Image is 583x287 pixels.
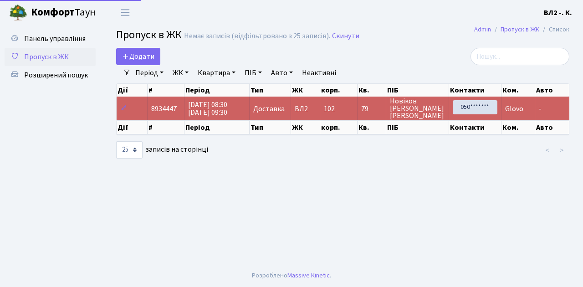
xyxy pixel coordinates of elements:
[295,105,316,113] span: ВЛ2
[116,141,143,159] select: записів на сторінці
[539,25,569,35] li: Список
[169,65,192,81] a: ЖК
[501,25,539,34] a: Пропуск в ЖК
[252,271,331,281] div: Розроблено .
[188,100,227,118] span: [DATE] 08:30 [DATE] 09:30
[324,104,335,114] span: 102
[501,84,536,97] th: Ком.
[184,121,250,134] th: Період
[24,52,69,62] span: Пропуск в ЖК
[361,105,382,113] span: 79
[24,70,88,80] span: Розширений пошук
[148,121,184,134] th: #
[9,4,27,22] img: logo.png
[31,5,75,20] b: Комфорт
[117,84,148,97] th: Дії
[184,84,250,97] th: Період
[5,66,96,84] a: Розширений пошук
[287,271,330,280] a: Massive Kinetic
[194,65,239,81] a: Квартира
[117,121,148,134] th: Дії
[320,84,358,97] th: корп.
[291,121,320,134] th: ЖК
[535,84,569,97] th: Авто
[298,65,340,81] a: Неактивні
[535,121,569,134] th: Авто
[31,5,96,20] span: Таун
[505,104,523,114] span: Glovo
[460,20,583,39] nav: breadcrumb
[267,65,297,81] a: Авто
[386,121,449,134] th: ПІБ
[320,121,358,134] th: корп.
[332,32,359,41] a: Скинути
[250,121,291,134] th: Тип
[116,48,160,65] a: Додати
[250,84,291,97] th: Тип
[544,7,572,18] a: ВЛ2 -. К.
[358,84,386,97] th: Кв.
[122,51,154,61] span: Додати
[5,48,96,66] a: Пропуск в ЖК
[449,121,501,134] th: Контакти
[539,104,542,114] span: -
[114,5,137,20] button: Переключити навігацію
[470,48,569,65] input: Пошук...
[291,84,320,97] th: ЖК
[449,84,501,97] th: Контакти
[386,84,449,97] th: ПІБ
[24,34,86,44] span: Панель управління
[116,141,208,159] label: записів на сторінці
[151,104,177,114] span: 8934447
[253,105,285,113] span: Доставка
[501,121,536,134] th: Ком.
[116,27,182,43] span: Пропуск в ЖК
[132,65,167,81] a: Період
[148,84,184,97] th: #
[474,25,491,34] a: Admin
[544,8,572,18] b: ВЛ2 -. К.
[184,32,330,41] div: Немає записів (відфільтровано з 25 записів).
[358,121,386,134] th: Кв.
[5,30,96,48] a: Панель управління
[241,65,266,81] a: ПІБ
[390,97,445,119] span: Новіков [PERSON_NAME] [PERSON_NAME]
